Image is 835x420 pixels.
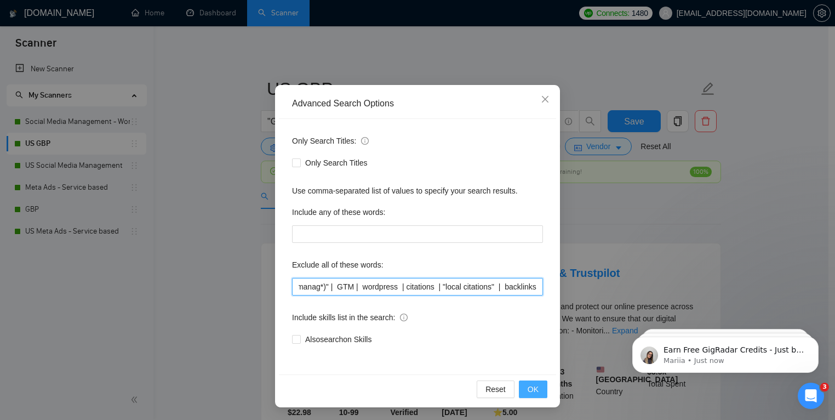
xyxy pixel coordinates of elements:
[292,256,384,274] label: Exclude all of these words:
[477,381,514,398] button: Reset
[519,381,547,398] button: OK
[616,314,835,390] iframe: Intercom notifications message
[530,85,560,115] button: Close
[541,95,550,104] span: close
[292,203,385,221] label: Include any of these words:
[361,137,369,145] span: info-circle
[400,314,408,321] span: info-circle
[485,383,506,395] span: Reset
[292,98,543,110] div: Advanced Search Options
[292,311,408,323] span: Include skills list in the search:
[292,185,543,197] div: Use comma-separated list of values to specify your search results.
[528,383,539,395] span: OK
[820,383,829,391] span: 3
[301,157,372,169] span: Only Search Titles
[798,383,824,409] iframe: Intercom live chat
[301,333,376,345] span: Also search on Skills
[292,135,369,147] span: Only Search Titles:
